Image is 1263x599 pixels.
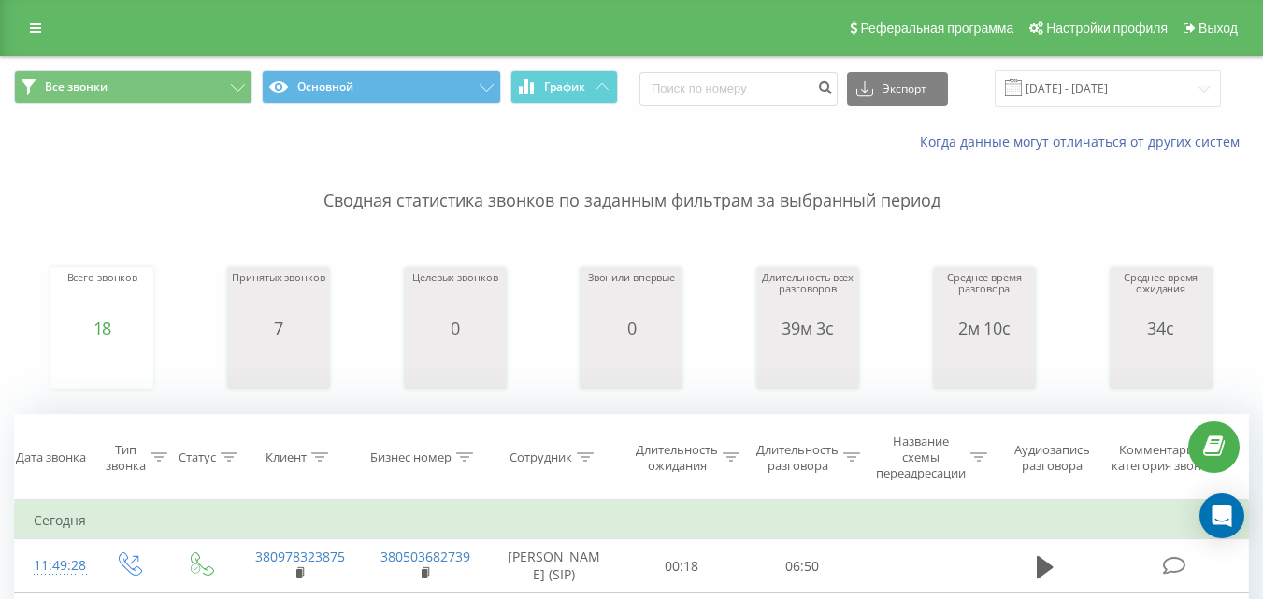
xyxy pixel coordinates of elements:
[412,319,497,337] div: 0
[179,449,216,465] div: Статус
[876,434,966,481] div: Название схемы переадресации
[487,539,622,593] td: [PERSON_NAME] (SIP)
[232,319,324,337] div: 7
[45,79,108,94] span: Все звонки
[1108,442,1217,474] div: Комментарий/категория звонка
[1114,272,1208,319] div: Среднее время ожидания
[255,548,345,565] a: 380978323875
[756,442,839,474] div: Длительность разговора
[34,548,73,584] div: 11:49:28
[938,319,1031,337] div: 2м 10с
[15,502,1249,539] td: Сегодня
[920,133,1249,150] a: Когда данные могут отличаться от других систем
[639,72,838,106] input: Поиск по номеру
[510,449,572,465] div: Сотрудник
[370,449,452,465] div: Бизнес номер
[67,272,138,319] div: Всего звонков
[510,70,618,104] button: График
[67,319,138,337] div: 18
[938,272,1031,319] div: Среднее время разговора
[380,548,470,565] a: 380503682739
[544,80,585,93] span: График
[266,449,307,465] div: Клиент
[1046,21,1168,36] span: Настройки профиля
[1199,493,1244,538] div: Open Intercom Messenger
[636,442,718,474] div: Длительность ожидания
[262,70,500,104] button: Основной
[106,442,146,474] div: Тип звонка
[761,272,854,319] div: Длительность всех разговоров
[1114,319,1208,337] div: 34с
[16,449,86,465] div: Дата звонка
[742,539,863,593] td: 06:50
[1005,442,1099,474] div: Аудиозапись разговора
[1198,21,1238,36] span: Выход
[761,319,854,337] div: 39м 3с
[847,72,948,106] button: Экспорт
[860,21,1013,36] span: Реферальная программа
[412,272,497,319] div: Целевых звонков
[588,272,675,319] div: Звонили впервые
[232,272,324,319] div: Принятых звонков
[14,70,252,104] button: Все звонки
[622,539,742,593] td: 00:18
[14,151,1249,213] p: Сводная статистика звонков по заданным фильтрам за выбранный период
[588,319,675,337] div: 0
